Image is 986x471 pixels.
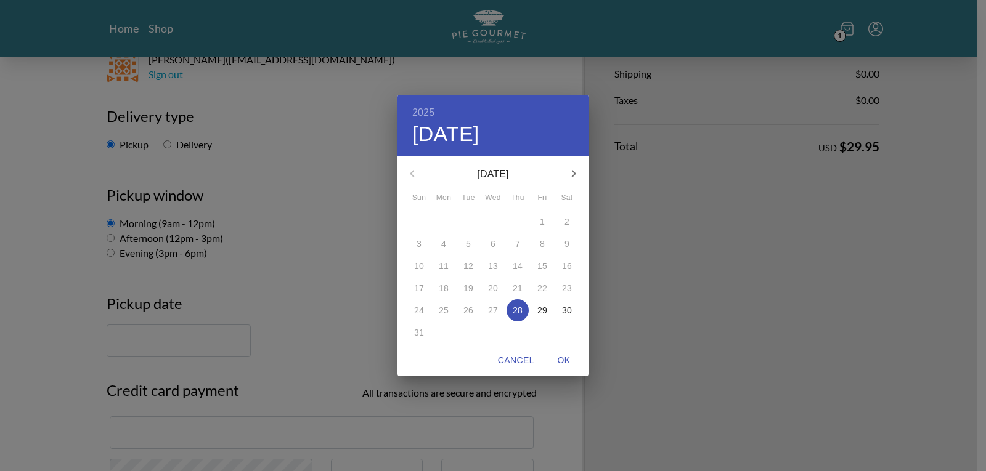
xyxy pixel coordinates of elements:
[507,299,529,321] button: 28
[408,192,430,204] span: Sun
[544,349,584,372] button: OK
[556,192,578,204] span: Sat
[531,299,553,321] button: 29
[427,167,559,182] p: [DATE]
[556,299,578,321] button: 30
[513,304,523,316] p: 28
[457,192,479,204] span: Tue
[537,304,547,316] p: 29
[531,192,553,204] span: Fri
[562,304,572,316] p: 30
[493,349,539,372] button: Cancel
[482,192,504,204] span: Wed
[549,353,579,368] span: OK
[507,192,529,204] span: Thu
[433,192,455,204] span: Mon
[498,353,534,368] span: Cancel
[412,104,434,121] button: 2025
[412,121,479,147] button: [DATE]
